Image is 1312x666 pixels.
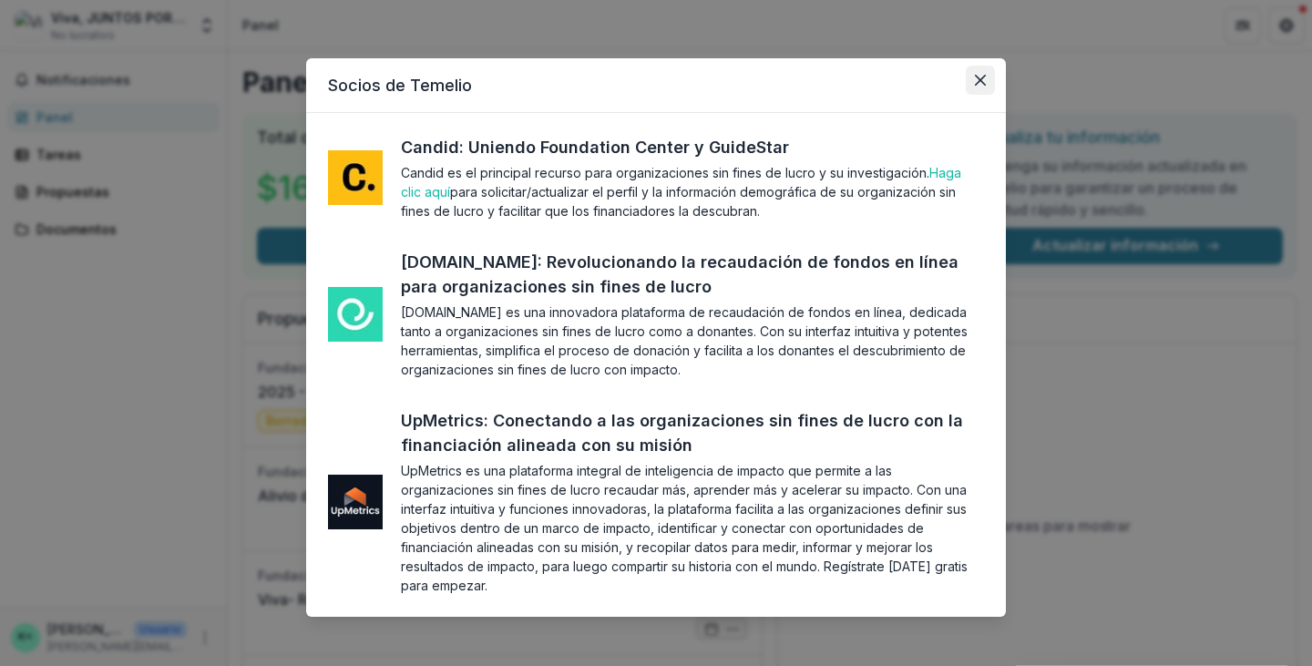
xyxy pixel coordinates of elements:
button: Cerca [966,66,995,95]
a: Candid: Uniendo Foundation Center y GuideStar [401,135,823,159]
img: a mí [328,150,383,205]
img: a mí [328,287,383,342]
font: UpMetrics: Conectando a las organizaciones sin fines de lucro con la financiación alineada con su... [401,411,963,455]
font: para solicitar/actualizar el perfil y la información demográfica de su organización sin fines de ... [401,184,956,219]
font: Candid es el principal recurso para organizaciones sin fines de lucro y su investigación. [401,165,929,180]
a: UpMetrics: Conectando a las organizaciones sin fines de lucro con la financiación alineada con su... [401,408,984,457]
font: Candid: Uniendo Foundation Center y GuideStar [401,138,789,157]
a: [DOMAIN_NAME]: Revolucionando la recaudación de fondos en línea para organizaciones sin fines de ... [401,250,984,299]
font: Socios de Temelio [328,76,472,95]
font: [DOMAIN_NAME]: Revolucionando la recaudación de fondos en línea para organizaciones sin fines de ... [401,252,958,296]
img: a mí [328,475,383,529]
font: UpMetrics es una plataforma integral de inteligencia de impacto que permite a las organizaciones ... [401,463,968,593]
font: [DOMAIN_NAME] es una innovadora plataforma de recaudación de fondos en línea, dedicada tanto a or... [401,304,968,377]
